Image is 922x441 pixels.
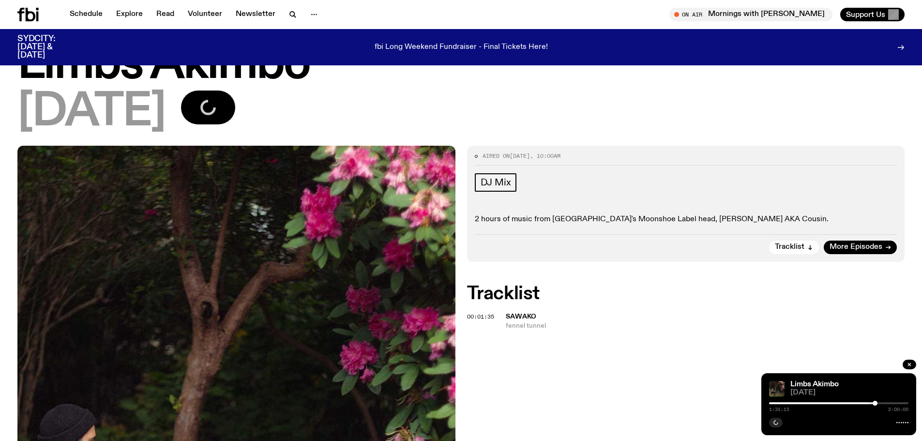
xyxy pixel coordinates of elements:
span: 2:00:00 [888,407,908,412]
span: Aired on [483,152,510,160]
a: Limbs Akimbo [790,380,839,388]
button: On AirMornings with [PERSON_NAME] [669,8,832,21]
img: Jackson sits at an outdoor table, legs crossed and gazing at a black and brown dog also sitting a... [769,381,785,396]
span: fennel tunnel [506,321,905,331]
button: Tracklist [769,241,819,254]
span: [DATE] [510,152,530,160]
a: Schedule [64,8,108,21]
a: Volunteer [182,8,228,21]
span: Tracklist [775,243,804,251]
button: 00:01:35 [467,314,494,319]
span: DJ Mix [481,177,511,188]
h1: Limbs Akimbo [17,43,905,87]
span: More Episodes [830,243,882,251]
a: Explore [110,8,149,21]
span: , 10:00am [530,152,560,160]
span: [DATE] [17,91,166,134]
span: Support Us [846,10,885,19]
span: [DATE] [790,389,908,396]
h3: SYDCITY: [DATE] & [DATE] [17,35,79,60]
a: DJ Mix [475,173,517,192]
h2: Tracklist [467,285,905,303]
a: Read [151,8,180,21]
a: More Episodes [824,241,897,254]
span: sawako [506,313,536,320]
span: 1:31:15 [769,407,789,412]
p: fbi Long Weekend Fundraiser - Final Tickets Here! [375,43,548,52]
p: 2 hours of music from [GEOGRAPHIC_DATA]'s Moonshoe Label head, [PERSON_NAME] AKA Cousin. [475,215,897,224]
span: 00:01:35 [467,313,494,320]
a: Newsletter [230,8,281,21]
button: Support Us [840,8,905,21]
